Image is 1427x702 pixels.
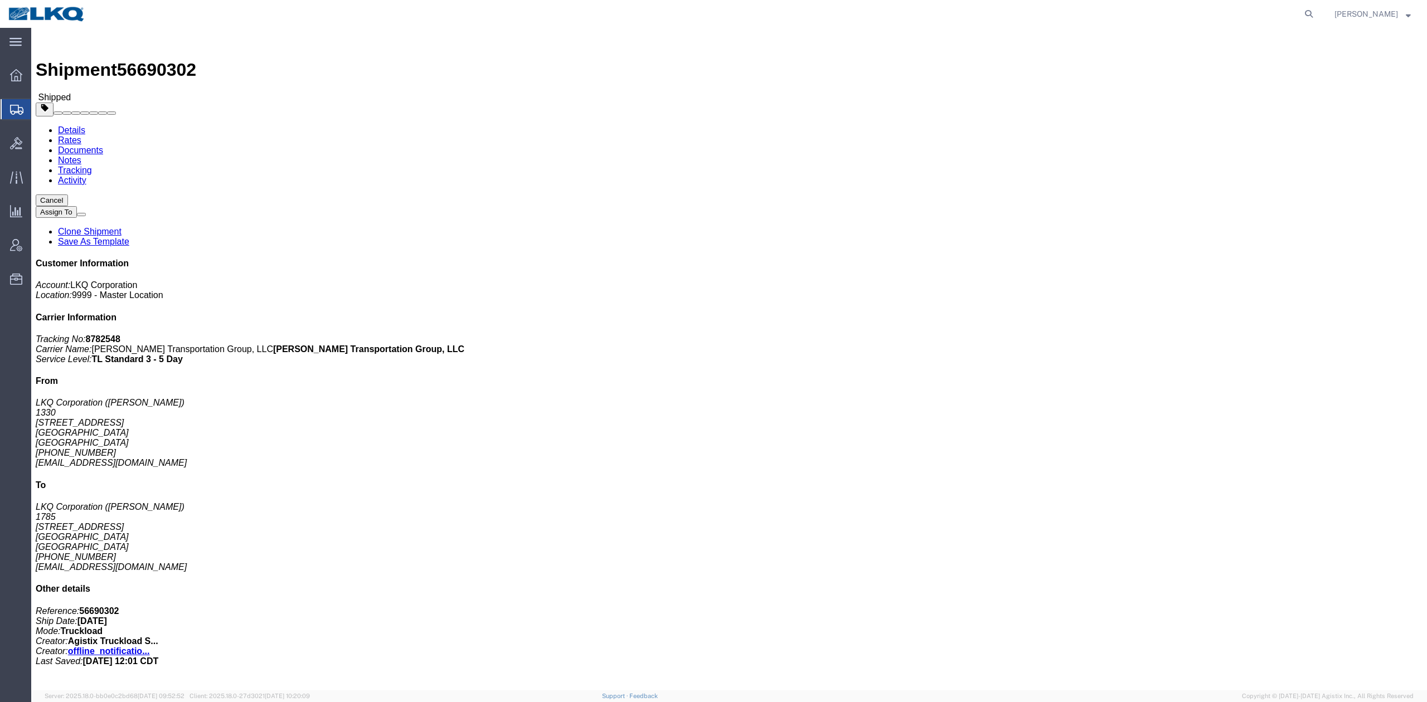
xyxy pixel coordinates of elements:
span: [DATE] 10:20:09 [265,693,310,699]
span: Server: 2025.18.0-bb0e0c2bd68 [45,693,185,699]
a: Feedback [629,693,658,699]
span: Nick Marzano [1334,8,1398,20]
span: Client: 2025.18.0-27d3021 [190,693,310,699]
iframe: FS Legacy Container [31,28,1427,690]
a: Support [602,693,630,699]
img: logo [8,6,86,22]
span: Copyright © [DATE]-[DATE] Agistix Inc., All Rights Reserved [1242,691,1414,701]
button: [PERSON_NAME] [1334,7,1411,21]
span: [DATE] 09:52:52 [138,693,185,699]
